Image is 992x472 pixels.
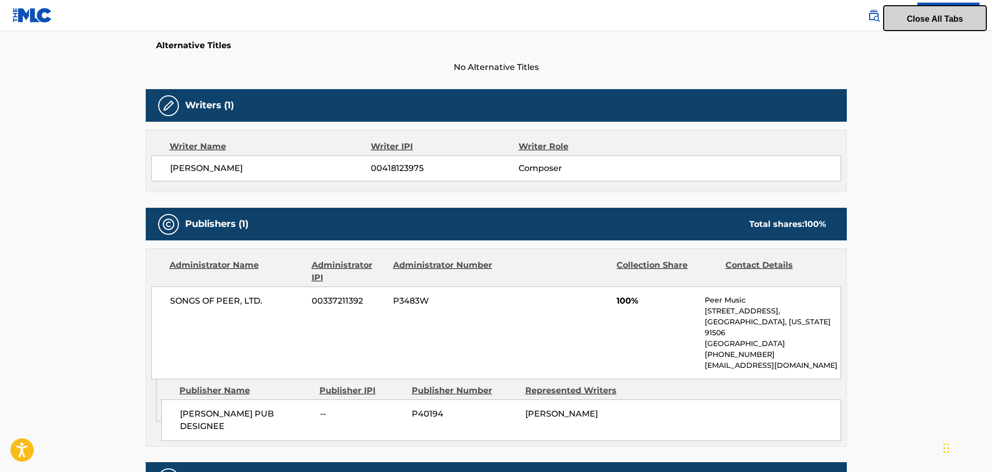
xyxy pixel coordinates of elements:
[179,384,312,397] div: Publisher Name
[804,219,826,229] span: 100 %
[863,5,884,26] a: Public Search
[940,422,992,472] iframe: Chat Widget
[170,295,304,307] span: SONGS OF PEER, LTD.
[868,9,880,22] img: search
[170,259,304,284] div: Administrator Name
[943,433,949,464] div: Ziehen
[170,140,371,153] div: Writer Name
[883,5,987,31] button: Close All Tabs
[185,218,248,230] h5: Publishers (1)
[705,295,840,306] p: Peer Music
[705,349,840,360] p: [PHONE_NUMBER]
[749,218,826,231] div: Total shares:
[162,218,175,231] img: Publishers
[320,408,404,420] span: --
[371,140,519,153] div: Writer IPI
[525,384,631,397] div: Represented Writers
[705,317,840,338] p: [GEOGRAPHIC_DATA], [US_STATE] 91506
[705,306,840,317] p: [STREET_ADDRESS],
[156,40,836,51] h5: Alternative Titles
[180,408,312,433] span: [PERSON_NAME] PUB DESIGNEE
[146,61,847,74] span: No Alternative Titles
[705,338,840,349] p: [GEOGRAPHIC_DATA]
[725,259,826,284] div: Contact Details
[917,3,980,28] a: Log In
[519,140,653,153] div: Writer Role
[412,384,518,397] div: Publisher Number
[940,422,992,472] div: Chat-Widget
[412,408,518,420] span: P40194
[525,409,598,419] span: [PERSON_NAME]
[185,99,234,111] h5: Writers (1)
[319,384,404,397] div: Publisher IPI
[519,162,653,175] span: Composer
[162,99,175,112] img: Writers
[312,295,385,307] span: 00337211392
[393,259,494,284] div: Administrator Number
[705,360,840,371] p: [EMAIL_ADDRESS][DOMAIN_NAME]
[12,8,52,23] img: MLC Logo
[371,162,518,175] span: 00418123975
[617,259,717,284] div: Collection Share
[312,259,385,284] div: Administrator IPI
[393,295,494,307] span: P3483W
[617,295,697,307] span: 100%
[170,162,371,175] span: [PERSON_NAME]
